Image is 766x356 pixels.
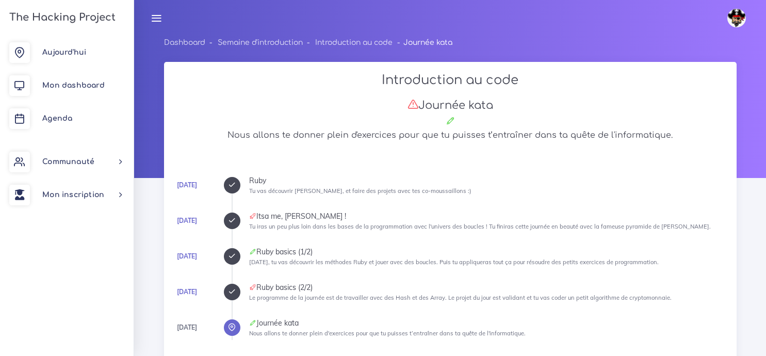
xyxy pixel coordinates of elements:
[177,181,197,189] a: [DATE]
[175,131,726,140] h5: Nous allons te donner plein d'exercices pour que tu puisses t’entraîner dans ta quête de l'inform...
[249,213,726,220] div: Itsa me, [PERSON_NAME] !
[249,223,711,230] small: Tu iras un peu plus loin dans les bases de la programmation avec l'univers des boucles ! Tu finir...
[249,258,659,266] small: [DATE], tu vas découvrir les méthodes Ruby et jouer avec des boucles. Puis tu appliqueras tout ça...
[249,177,726,184] div: Ruby
[249,248,726,255] div: Ruby basics (1/2)
[249,187,471,195] small: Tu vas découvrir [PERSON_NAME], et faire des projets avec tes co-moussaillons :)
[177,288,197,296] a: [DATE]
[42,48,86,56] span: Aujourd'hui
[393,36,452,49] li: Journée kata
[177,217,197,224] a: [DATE]
[727,9,746,27] img: avatar
[177,322,197,333] div: [DATE]
[42,158,94,166] span: Communauté
[175,73,726,88] h2: Introduction au code
[249,330,526,337] small: Nous allons te donner plein d'exercices pour que tu puisses t’entraîner dans ta quête de l'inform...
[249,284,726,291] div: Ruby basics (2/2)
[42,115,72,122] span: Agenda
[177,252,197,260] a: [DATE]
[249,319,726,327] div: Journée kata
[42,82,105,89] span: Mon dashboard
[42,191,104,199] span: Mon inscription
[175,99,726,112] h3: Journée kata
[218,39,303,46] a: Semaine d'introduction
[249,294,672,301] small: Le programme de la journée est de travailler avec des Hash et des Array. Le projet du jour est va...
[315,39,393,46] a: Introduction au code
[6,12,116,23] h3: The Hacking Project
[164,39,205,46] a: Dashboard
